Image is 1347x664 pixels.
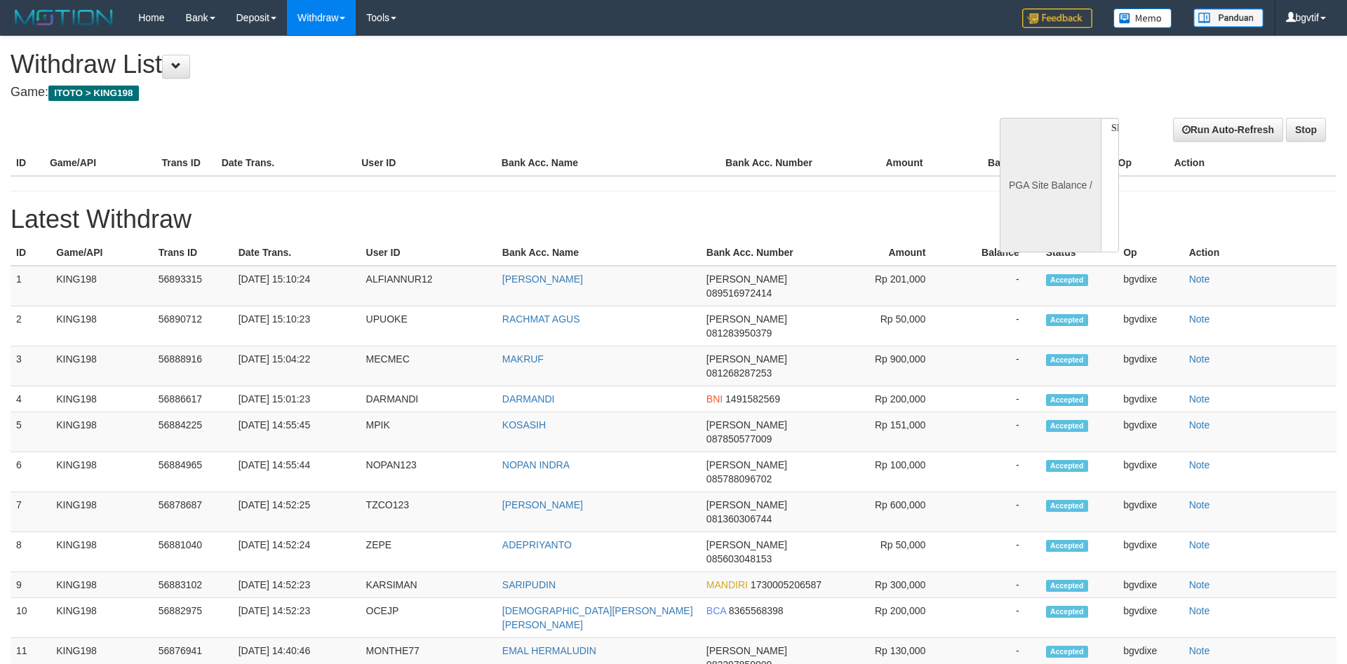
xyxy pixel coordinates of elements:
[1189,579,1210,590] a: Note
[946,412,1040,452] td: -
[706,553,772,564] span: 085603048153
[51,266,153,306] td: KING198
[1184,240,1336,266] th: Action
[11,346,51,386] td: 3
[153,412,233,452] td: 56884225
[361,572,497,598] td: KARSIMAN
[11,452,51,492] td: 6
[836,386,946,412] td: Rp 200,000
[1046,314,1088,326] span: Accepted
[11,572,51,598] td: 9
[1189,273,1210,285] a: Note
[1113,150,1169,176] th: Op
[1118,572,1184,598] td: bgvdixe
[836,492,946,532] td: Rp 600,000
[11,598,51,638] td: 10
[11,386,51,412] td: 4
[706,539,787,550] span: [PERSON_NAME]
[946,386,1040,412] td: -
[1046,646,1088,658] span: Accepted
[1118,346,1184,386] td: bgvdixe
[1189,459,1210,470] a: Note
[1046,394,1088,406] span: Accepted
[233,532,361,572] td: [DATE] 14:52:24
[502,459,570,470] a: NOPAN INDRA
[1189,539,1210,550] a: Note
[1046,354,1088,366] span: Accepted
[361,532,497,572] td: ZEPE
[836,240,946,266] th: Amount
[51,306,153,346] td: KING198
[836,266,946,306] td: Rp 201,000
[1118,386,1184,412] td: bgvdixe
[233,412,361,452] td: [DATE] 14:55:45
[706,393,723,405] span: BNI
[51,452,153,492] td: KING198
[946,532,1040,572] td: -
[1173,118,1283,142] a: Run Auto-Refresh
[496,150,720,176] th: Bank Acc. Name
[51,412,153,452] td: KING198
[946,306,1040,346] td: -
[11,205,1336,233] h1: Latest Withdraw
[153,452,233,492] td: 56884965
[1189,605,1210,616] a: Note
[233,306,361,346] td: [DATE] 15:10:23
[361,240,497,266] th: User ID
[706,273,787,285] span: [PERSON_NAME]
[706,513,772,524] span: 081360306744
[497,240,701,266] th: Bank Acc. Name
[1118,240,1184,266] th: Op
[51,598,153,638] td: KING198
[706,645,787,656] span: [PERSON_NAME]
[233,240,361,266] th: Date Trans.
[1189,393,1210,405] a: Note
[156,150,216,176] th: Trans ID
[1046,274,1088,286] span: Accepted
[153,346,233,386] td: 56888916
[361,306,497,346] td: UPUOKE
[836,572,946,598] td: Rp 300,000
[11,150,44,176] th: ID
[11,7,117,28] img: MOTION_logo.png
[51,346,153,386] td: KING198
[725,393,780,405] span: 1491582569
[706,353,787,365] span: [PERSON_NAME]
[233,266,361,306] td: [DATE] 15:10:24
[11,240,51,266] th: ID
[44,150,156,176] th: Game/API
[233,598,361,638] td: [DATE] 14:52:23
[502,393,555,405] a: DARMANDI
[153,572,233,598] td: 56883102
[946,452,1040,492] td: -
[48,86,139,101] span: ITOTO > KING198
[502,605,693,630] a: [DEMOGRAPHIC_DATA][PERSON_NAME] [PERSON_NAME]
[361,346,497,386] td: MECMEC
[1113,8,1172,28] img: Button%20Memo.svg
[1189,499,1210,510] a: Note
[361,386,497,412] td: DARMANDI
[502,353,544,365] a: MAKRUF
[836,306,946,346] td: Rp 50,000
[11,492,51,532] td: 7
[502,273,583,285] a: [PERSON_NAME]
[706,287,772,299] span: 089516972414
[1118,492,1184,532] td: bgvdixe
[751,579,822,590] span: 1730005206587
[153,240,233,266] th: Trans ID
[153,532,233,572] td: 56881040
[1000,118,1101,252] div: PGA Site Balance /
[946,346,1040,386] td: -
[706,473,772,485] span: 085788096702
[836,532,946,572] td: Rp 50,000
[706,579,748,590] span: MANDIRI
[1118,412,1184,452] td: bgvdixe
[361,598,497,638] td: OCEJP
[51,386,153,412] td: KING198
[233,572,361,598] td: [DATE] 14:52:23
[706,605,726,616] span: BCA
[1046,460,1088,472] span: Accepted
[233,386,361,412] td: [DATE] 15:01:23
[1189,313,1210,325] a: Note
[11,86,884,100] h4: Game:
